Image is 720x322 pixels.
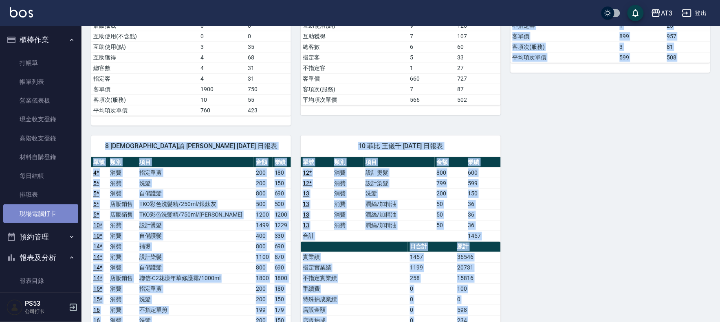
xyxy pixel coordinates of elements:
img: Person [7,299,23,315]
td: 1100 [254,252,272,263]
th: 類別 [332,157,363,168]
td: 800 [254,188,272,199]
td: 不指定客 [301,63,408,73]
td: 自備護髮 [137,263,254,273]
td: 消費 [332,210,363,220]
td: 消費 [332,178,363,188]
td: 800 [435,167,466,178]
td: 6 [408,42,455,52]
td: 消費 [108,252,137,263]
td: 設計染髮 [363,178,434,188]
td: 598 [455,305,500,315]
img: Logo [10,7,33,18]
td: 50 [435,199,466,210]
td: 1900 [198,84,246,94]
table: a dense table [301,157,500,242]
td: 36 [466,220,501,231]
td: 指定實業績 [301,263,408,273]
td: 180 [273,284,291,294]
td: 600 [466,167,501,178]
td: 設計染髮 [137,252,254,263]
td: 互助獲得 [301,31,408,42]
a: 排班表 [3,185,78,204]
a: 現金收支登錄 [3,110,78,129]
a: 16 [93,307,100,313]
td: 1229 [273,220,291,231]
th: 日合計 [408,242,455,252]
td: 690 [273,263,291,273]
td: 31 [246,73,291,84]
td: 599 [466,178,501,188]
th: 項目 [363,157,434,168]
td: 150 [466,188,501,199]
td: 55 [246,94,291,105]
th: 單號 [301,157,332,168]
a: 帳單列表 [3,72,78,91]
td: 0 [198,31,246,42]
td: 502 [455,94,500,105]
td: 599 [618,52,665,63]
td: TKO彩色洗髮精/750ml/[PERSON_NAME] [137,210,254,220]
td: 互助獲得 [91,52,198,63]
td: 店販銷售 [108,199,137,210]
td: 60 [455,42,500,52]
td: 500 [254,199,272,210]
a: 每日結帳 [3,166,78,185]
td: 750 [246,84,291,94]
td: 50 [435,210,466,220]
td: 1200 [273,210,291,220]
a: 報表目錄 [3,272,78,290]
th: 項目 [137,157,254,168]
td: 258 [408,273,455,284]
th: 業績 [273,157,291,168]
td: 消費 [108,220,137,231]
td: 客單價 [301,73,408,84]
td: 3 [198,42,246,52]
td: 100 [455,284,500,294]
td: 690 [273,188,291,199]
td: 自備護髮 [137,188,254,199]
button: AT3 [648,5,676,22]
td: 平均項次單價 [511,52,618,63]
td: 總客數 [301,42,408,52]
td: 500 [273,199,291,210]
td: 4 [198,63,246,73]
td: 1800 [254,273,272,284]
td: 聯信-C2花漾年華修護霜/1000ml [137,273,254,284]
span: 10 菲比 王儀千 [DATE] 日報表 [310,142,491,150]
th: 類別 [108,157,137,168]
td: 200 [254,178,272,188]
td: 800 [254,263,272,273]
td: 760 [198,105,246,116]
td: 4 [198,73,246,84]
a: 13 [303,222,309,229]
td: 200 [254,284,272,294]
td: 自備護髮 [137,231,254,241]
td: 消費 [332,188,363,199]
td: 690 [273,241,291,252]
td: TKO彩色洗髮精/250ml/銀鈦灰 [137,199,254,210]
td: 180 [273,167,291,178]
td: 35 [246,42,291,52]
td: 3 [618,42,665,52]
td: 消費 [108,231,137,241]
td: 合計 [301,231,332,241]
a: 高階收支登錄 [3,129,78,148]
td: 870 [273,252,291,263]
td: 31 [246,63,291,73]
td: 消費 [108,305,137,315]
td: 1199 [408,263,455,273]
td: 200 [254,167,272,178]
a: 材料自購登錄 [3,148,78,166]
td: 實業績 [301,252,408,263]
a: 現場電腦打卡 [3,204,78,223]
td: 1200 [254,210,272,220]
td: 總客數 [91,63,198,73]
td: 指定客 [91,73,198,84]
td: 消費 [108,178,137,188]
td: 平均項次單價 [301,94,408,105]
td: 4 [198,52,246,63]
td: 957 [665,31,710,42]
a: 13 [303,191,309,197]
td: 洗髮 [363,188,434,199]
